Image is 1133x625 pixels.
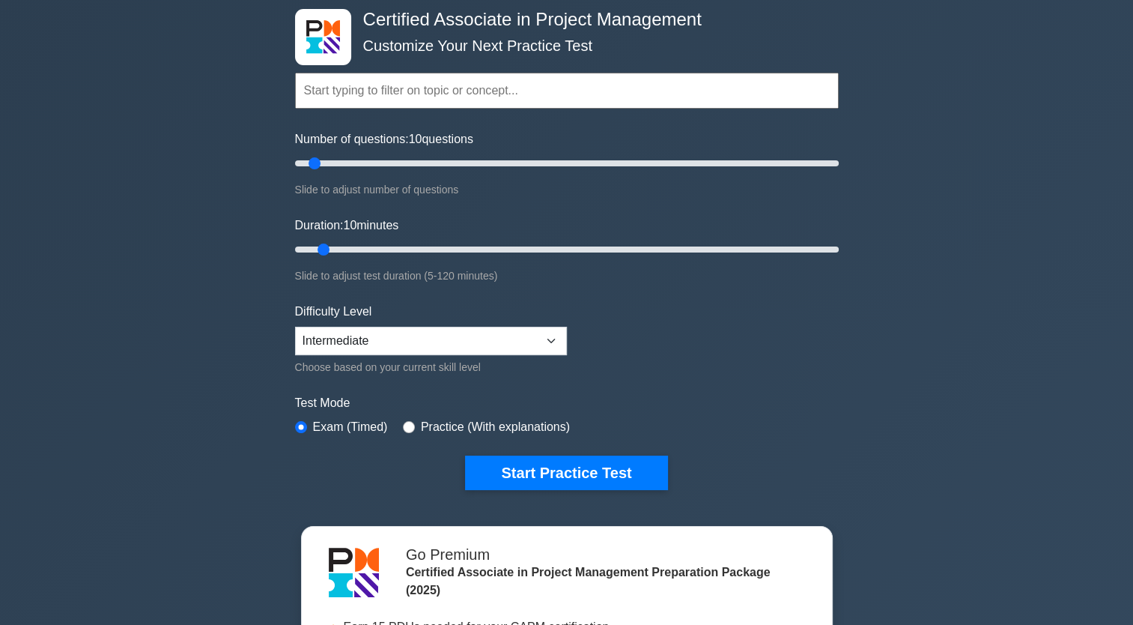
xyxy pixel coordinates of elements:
div: Slide to adjust test duration (5-120 minutes) [295,267,839,285]
label: Practice (With explanations) [421,418,570,436]
label: Duration: minutes [295,217,399,235]
span: 10 [343,219,356,232]
label: Number of questions: questions [295,130,473,148]
input: Start typing to filter on topic or concept... [295,73,839,109]
div: Choose based on your current skill level [295,358,567,376]
label: Difficulty Level [295,303,372,321]
label: Exam (Timed) [313,418,388,436]
h4: Certified Associate in Project Management [357,9,765,31]
span: 10 [409,133,422,145]
label: Test Mode [295,394,839,412]
div: Slide to adjust number of questions [295,181,839,199]
button: Start Practice Test [465,456,667,490]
